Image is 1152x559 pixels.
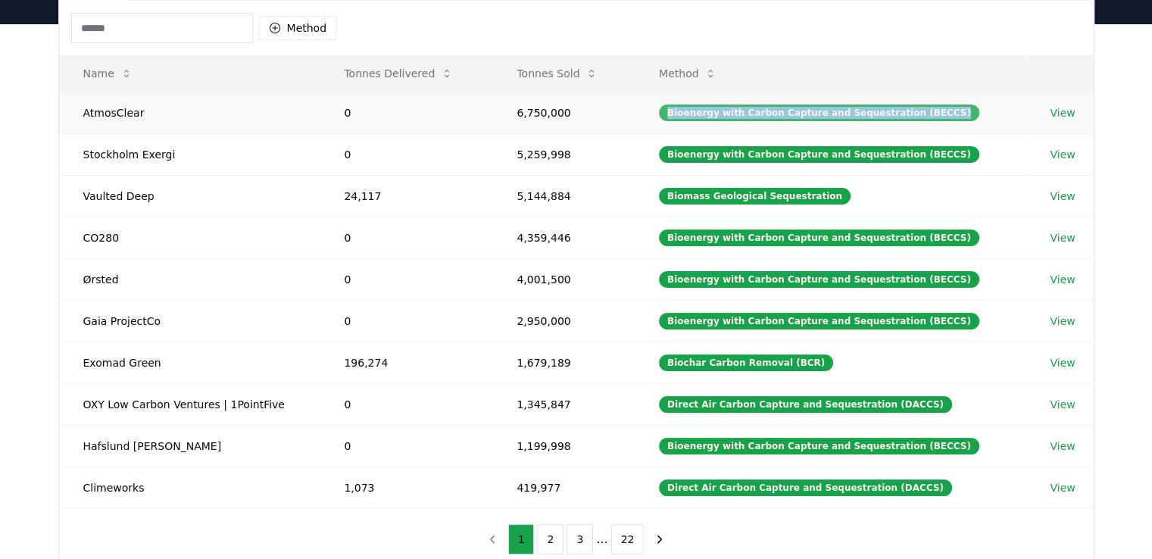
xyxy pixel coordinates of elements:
button: 3 [567,524,593,554]
td: Vaulted Deep [59,175,320,217]
div: Bioenergy with Carbon Capture and Sequestration (BECCS) [659,230,979,246]
td: 24,117 [320,175,492,217]
a: View [1050,105,1075,120]
div: Direct Air Carbon Capture and Sequestration (DACCS) [659,479,952,496]
td: 1,345,847 [492,383,635,425]
td: 0 [320,383,492,425]
a: View [1050,397,1075,412]
div: Bioenergy with Carbon Capture and Sequestration (BECCS) [659,271,979,288]
td: 5,144,884 [492,175,635,217]
td: 0 [320,425,492,467]
div: Bioenergy with Carbon Capture and Sequestration (BECCS) [659,438,979,454]
td: 1,679,189 [492,342,635,383]
button: 2 [537,524,564,554]
button: Method [259,16,337,40]
button: Name [71,58,145,89]
button: Tonnes Delivered [332,58,465,89]
td: 196,274 [320,342,492,383]
td: 5,259,998 [492,133,635,175]
td: Exomad Green [59,342,320,383]
td: AtmosClear [59,92,320,133]
td: 0 [320,217,492,258]
td: 0 [320,92,492,133]
td: 1,199,998 [492,425,635,467]
a: View [1050,480,1075,495]
td: Hafslund [PERSON_NAME] [59,425,320,467]
td: 1,073 [320,467,492,508]
div: Biomass Geological Sequestration [659,188,851,205]
a: View [1050,355,1075,370]
a: View [1050,314,1075,329]
td: CO280 [59,217,320,258]
td: Stockholm Exergi [59,133,320,175]
div: Bioenergy with Carbon Capture and Sequestration (BECCS) [659,146,979,163]
a: View [1050,147,1075,162]
a: View [1050,189,1075,204]
td: 4,359,446 [492,217,635,258]
td: Gaia ProjectCo [59,300,320,342]
div: Biochar Carbon Removal (BCR) [659,354,833,371]
td: Climeworks [59,467,320,508]
td: 0 [320,258,492,300]
td: 0 [320,300,492,342]
button: next page [647,524,673,554]
td: Ørsted [59,258,320,300]
li: ... [596,530,607,548]
td: 419,977 [492,467,635,508]
div: Bioenergy with Carbon Capture and Sequestration (BECCS) [659,105,979,121]
td: 6,750,000 [492,92,635,133]
button: Tonnes Sold [504,58,610,89]
td: 4,001,500 [492,258,635,300]
button: 1 [508,524,535,554]
a: View [1050,230,1075,245]
button: Method [647,58,729,89]
td: 0 [320,133,492,175]
a: View [1050,439,1075,454]
td: OXY Low Carbon Ventures | 1PointFive [59,383,320,425]
td: 2,950,000 [492,300,635,342]
a: View [1050,272,1075,287]
div: Direct Air Carbon Capture and Sequestration (DACCS) [659,396,952,413]
div: Bioenergy with Carbon Capture and Sequestration (BECCS) [659,313,979,329]
button: 22 [611,524,645,554]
